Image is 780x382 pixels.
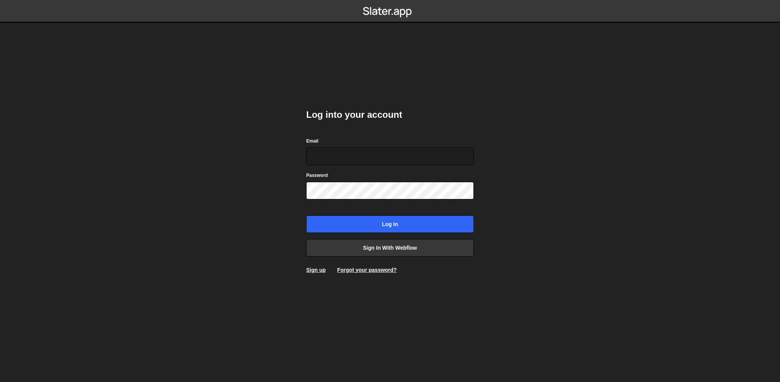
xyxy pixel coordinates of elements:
[337,267,396,273] a: Forgot your password?
[306,137,318,145] label: Email
[306,239,474,257] a: Sign in with Webflow
[306,172,328,179] label: Password
[306,109,474,121] h2: Log into your account
[306,267,326,273] a: Sign up
[306,215,474,233] input: Log in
